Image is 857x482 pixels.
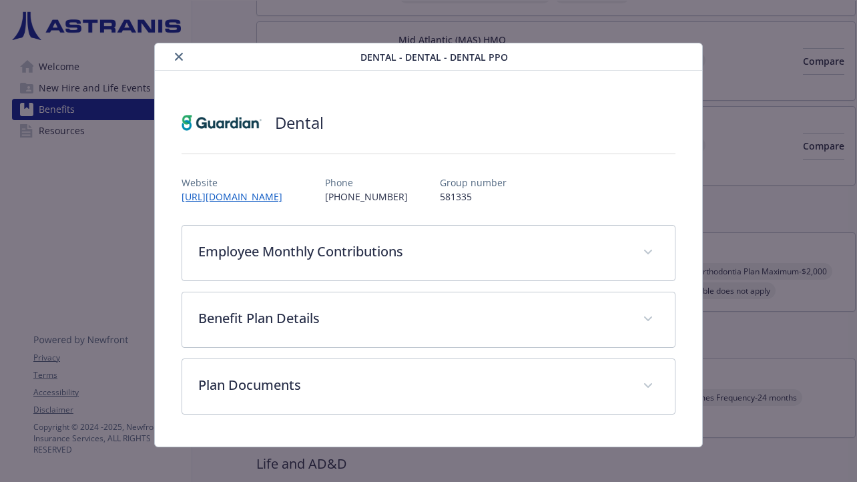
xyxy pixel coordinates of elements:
p: Phone [325,176,408,190]
div: details for plan Dental - Dental - Dental PPO [85,43,771,447]
span: Dental - Dental - Dental PPO [360,50,508,64]
p: Plan Documents [198,375,627,395]
div: Plan Documents [182,359,675,414]
p: Employee Monthly Contributions [198,242,627,262]
img: Guardian [182,103,262,143]
div: Benefit Plan Details [182,292,675,347]
p: Benefit Plan Details [198,308,627,328]
p: Group number [440,176,507,190]
p: Website [182,176,293,190]
p: 581335 [440,190,507,204]
p: [PHONE_NUMBER] [325,190,408,204]
div: Employee Monthly Contributions [182,226,675,280]
a: [URL][DOMAIN_NAME] [182,190,293,203]
h2: Dental [275,111,324,134]
button: close [171,49,187,65]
